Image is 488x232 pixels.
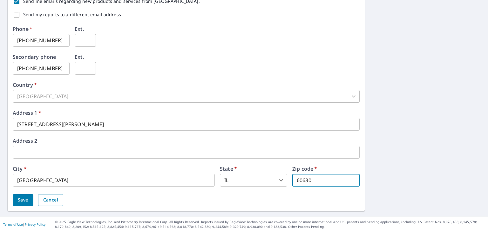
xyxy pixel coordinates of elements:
span: Cancel [43,196,58,204]
label: Zip code [292,166,317,171]
label: Send my reports to a different email address [23,12,121,17]
span: Save [18,196,28,204]
label: Secondary phone [13,54,56,59]
label: State [220,166,237,171]
label: Address 1 [13,110,41,115]
label: City [13,166,27,171]
a: Privacy Policy [25,222,45,227]
p: © 2025 Eagle View Technologies, Inc. and Pictometry International Corp. All Rights Reserved. Repo... [55,220,485,229]
button: Cancel [38,194,63,206]
div: IL [220,174,287,187]
div: [GEOGRAPHIC_DATA] [13,90,360,103]
label: Country [13,82,37,87]
p: | [3,222,45,226]
button: Save [13,194,33,206]
label: Address 2 [13,138,37,143]
label: Phone [13,26,32,31]
a: Terms of Use [3,222,23,227]
label: Ext. [75,54,84,59]
label: Ext. [75,26,84,31]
